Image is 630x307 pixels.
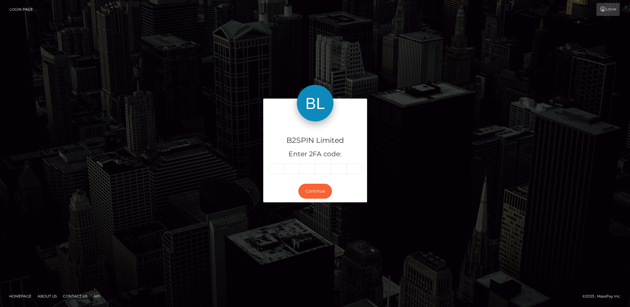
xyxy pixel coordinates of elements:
img: B2SPIN Limited [297,85,333,121]
button: Continue [298,184,332,199]
a: Login Page [9,3,33,16]
h4: B2SPIN Limited [268,135,362,146]
a: Login [596,3,620,16]
h5: Enter 2FA code: [268,150,362,159]
a: Homepage [7,291,34,301]
a: Contact Us [60,291,90,301]
a: About Us [35,291,59,301]
a: API [91,291,103,301]
div: © 2025 , MassPay Inc. [582,293,625,300]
